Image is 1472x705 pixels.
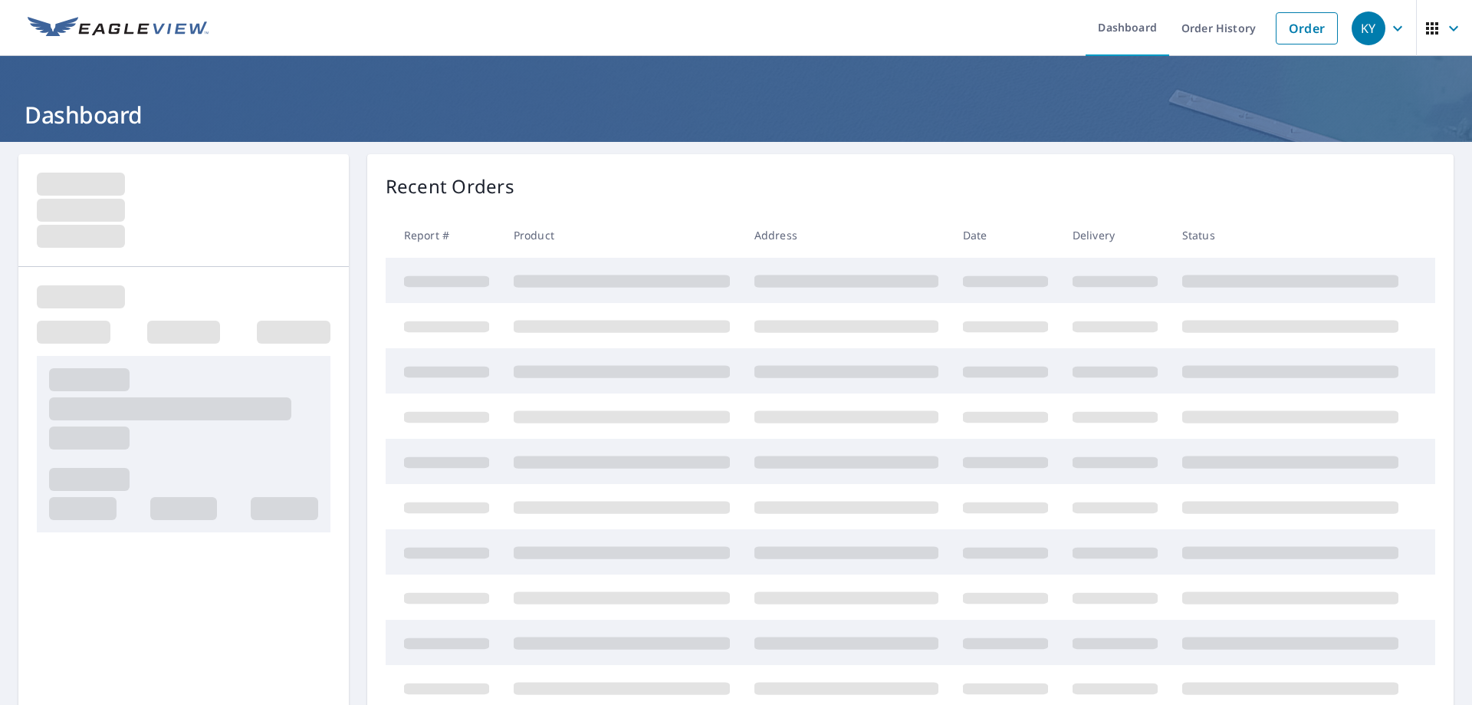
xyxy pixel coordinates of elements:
h1: Dashboard [18,99,1454,130]
a: Order [1276,12,1338,44]
th: Status [1170,212,1411,258]
th: Report # [386,212,501,258]
img: EV Logo [28,17,209,40]
th: Delivery [1060,212,1170,258]
th: Address [742,212,951,258]
th: Date [951,212,1060,258]
div: KY [1352,12,1385,45]
p: Recent Orders [386,173,514,200]
th: Product [501,212,742,258]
